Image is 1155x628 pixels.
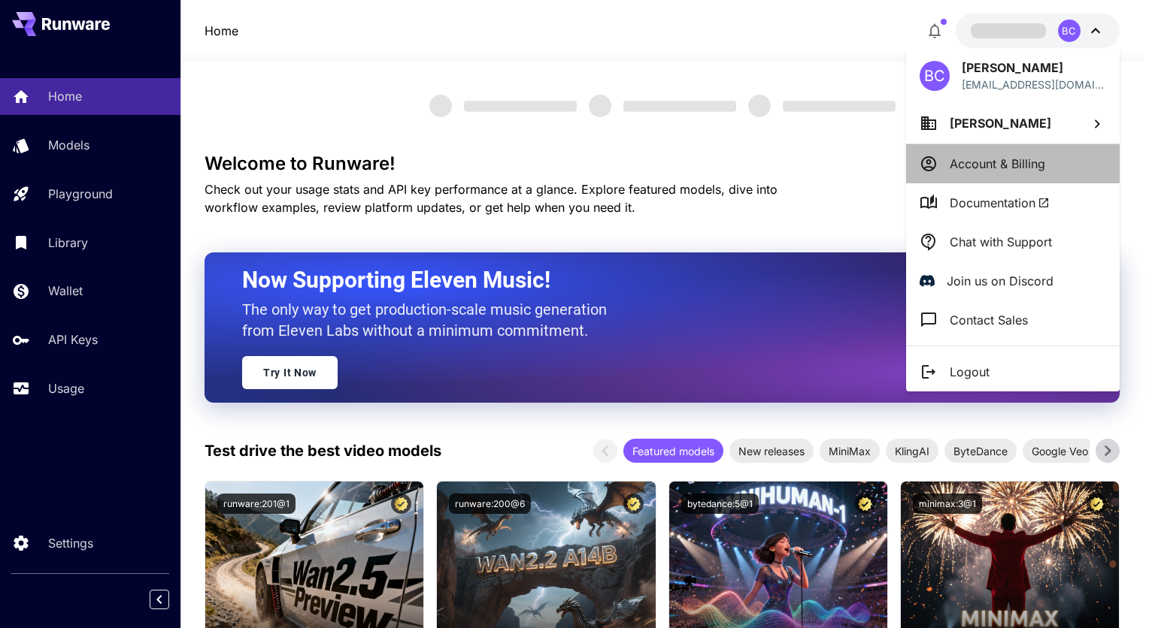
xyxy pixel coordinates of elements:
span: Documentation [950,194,1050,212]
p: Join us on Discord [947,272,1053,290]
p: [PERSON_NAME] [962,59,1106,77]
button: [PERSON_NAME] [906,103,1120,143]
p: Chat with Support [950,233,1052,251]
p: [EMAIL_ADDRESS][DOMAIN_NAME] [962,77,1106,92]
p: Account & Billing [950,155,1045,173]
p: Contact Sales [950,311,1028,329]
span: [PERSON_NAME] [950,116,1051,131]
div: ВС [920,61,950,91]
div: surgay.tfa@gmail.com [962,77,1106,92]
p: Logout [950,363,990,381]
